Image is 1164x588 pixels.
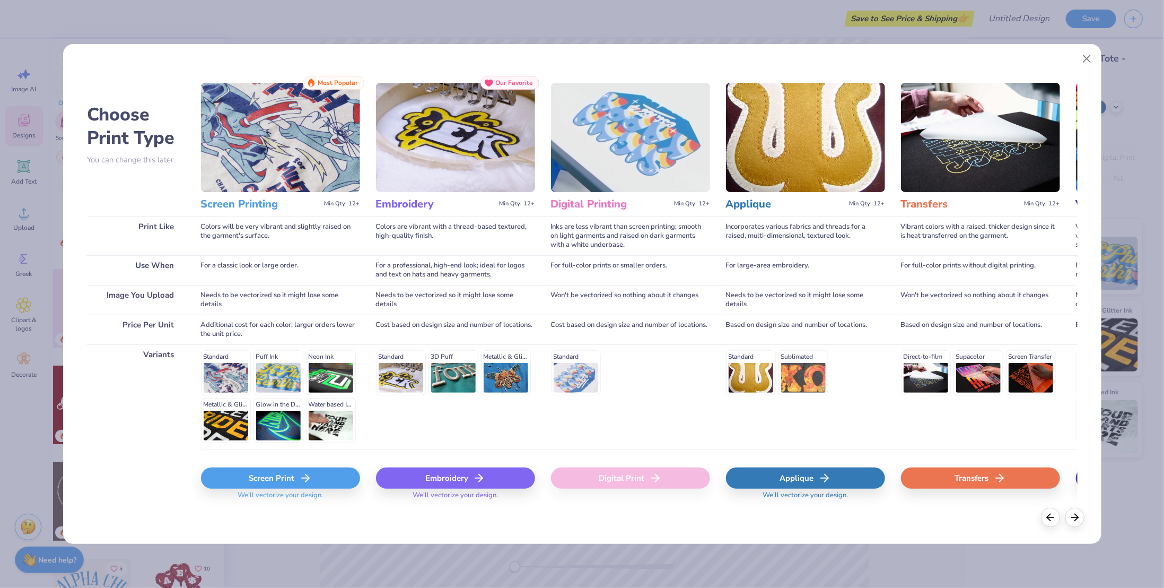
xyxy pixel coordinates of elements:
[1077,48,1097,68] button: Close
[87,155,185,165] p: You can change this later.
[551,285,710,315] div: Won't be vectorized so nothing about it changes
[901,315,1060,344] div: Based on design size and number of locations.
[726,285,885,315] div: Needs to be vectorized so it might lose some details
[901,217,1060,255] div: Vibrant colors with a raised, thicker design since it is heat transferred on the garment.
[850,200,885,207] span: Min Qty: 12+
[87,344,185,449] div: Variants
[551,468,710,489] div: Digital Print
[500,200,535,207] span: Min Qty: 12+
[901,83,1060,192] img: Transfers
[901,285,1060,315] div: Won't be vectorized so nothing about it changes
[376,83,535,192] img: Embroidery
[201,83,360,192] img: Screen Printing
[201,217,360,255] div: Colors will be very vibrant and slightly raised on the garment's surface.
[376,285,535,315] div: Needs to be vectorized so it might lose some details
[901,255,1060,285] div: For full-color prints without digital printing.
[758,491,852,506] span: We'll vectorize your design.
[726,255,885,285] div: For large-area embroidery.
[726,197,845,211] h3: Applique
[408,491,502,506] span: We'll vectorize your design.
[318,79,358,87] span: Most Popular
[87,217,185,255] div: Print Like
[201,315,360,344] div: Additional cost for each color; larger orders lower the unit price.
[551,315,710,344] div: Cost based on design size and number of locations.
[1025,200,1060,207] span: Min Qty: 12+
[325,200,360,207] span: Min Qty: 12+
[87,255,185,285] div: Use When
[726,217,885,255] div: Incorporates various fabrics and threads for a raised, multi-dimensional, textured look.
[201,255,360,285] div: For a classic look or large order.
[496,79,533,87] span: Our Favorite
[551,255,710,285] div: For full-color prints or smaller orders.
[726,315,885,344] div: Based on design size and number of locations.
[551,83,710,192] img: Digital Printing
[87,285,185,315] div: Image You Upload
[376,255,535,285] div: For a professional, high-end look; ideal for logos and text on hats and heavy garments.
[901,197,1020,211] h3: Transfers
[201,285,360,315] div: Needs to be vectorized so it might lose some details
[201,468,360,489] div: Screen Print
[726,83,885,192] img: Applique
[201,197,320,211] h3: Screen Printing
[376,468,535,489] div: Embroidery
[726,468,885,489] div: Applique
[376,197,495,211] h3: Embroidery
[551,197,670,211] h3: Digital Printing
[376,217,535,255] div: Colors are vibrant with a thread-based textured, high-quality finish.
[551,217,710,255] div: Inks are less vibrant than screen printing; smooth on light garments and raised on dark garments ...
[675,200,710,207] span: Min Qty: 12+
[376,315,535,344] div: Cost based on design size and number of locations.
[87,315,185,344] div: Price Per Unit
[233,491,327,506] span: We'll vectorize your design.
[901,468,1060,489] div: Transfers
[87,103,185,150] h2: Choose Print Type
